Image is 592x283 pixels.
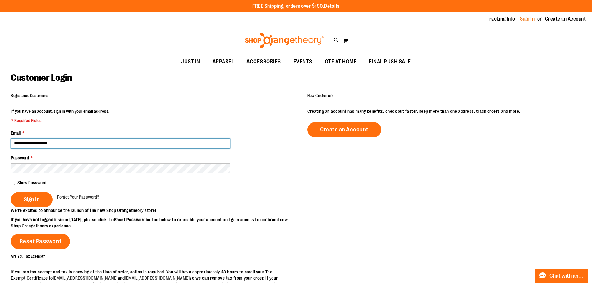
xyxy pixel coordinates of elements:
a: Create an Account [307,122,381,137]
a: Create an Account [545,16,586,22]
span: Reset Password [20,238,62,245]
span: OTF AT HOME [325,55,357,69]
a: [EMAIL_ADDRESS][DOMAIN_NAME] [125,276,190,281]
a: Sign In [520,16,535,22]
legend: If you have an account, sign in with your email address. [11,108,110,124]
strong: If you have not logged in [11,217,58,222]
a: Reset Password [11,234,70,249]
span: * Required Fields [11,117,109,124]
span: Chat with an Expert [549,273,585,279]
p: FREE Shipping, orders over $150. [252,3,340,10]
span: Create an Account [320,126,369,133]
strong: Are You Tax Exempt? [11,254,45,258]
button: Chat with an Expert [535,269,589,283]
span: FINAL PUSH SALE [369,55,411,69]
p: Creating an account has many benefits: check out faster, keep more than one address, track orders... [307,108,581,114]
strong: Registered Customers [11,94,48,98]
img: Shop Orangetheory [244,33,324,48]
p: We’re excited to announce the launch of the new Shop Orangetheory store! [11,207,296,213]
span: Sign In [24,196,40,203]
a: Details [324,3,340,9]
span: Password [11,155,29,160]
span: Show Password [17,180,46,185]
p: since [DATE], please click the button below to re-enable your account and gain access to our bran... [11,217,296,229]
span: JUST IN [181,55,200,69]
button: Sign In [11,192,53,207]
span: EVENTS [293,55,312,69]
span: APPAREL [213,55,234,69]
span: Customer Login [11,72,72,83]
strong: New Customers [307,94,334,98]
span: Email [11,130,21,135]
a: Tracking Info [487,16,515,22]
strong: Reset Password [114,217,146,222]
a: Forgot Your Password? [57,194,99,200]
a: [EMAIL_ADDRESS][DOMAIN_NAME] [53,276,118,281]
span: ACCESSORIES [246,55,281,69]
span: Forgot Your Password? [57,194,99,199]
